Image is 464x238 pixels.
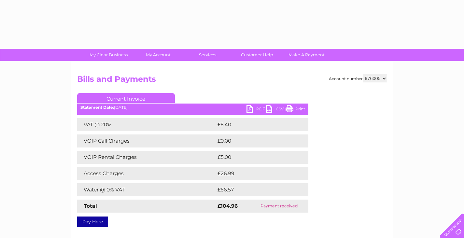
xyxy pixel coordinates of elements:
a: CSV [266,105,286,115]
div: Account number [329,75,387,82]
b: Statement Date: [80,105,114,110]
a: Print [286,105,305,115]
a: Current Invoice [77,93,175,103]
strong: £104.96 [218,203,238,209]
td: £26.99 [216,167,296,180]
a: Make A Payment [280,49,333,61]
a: Customer Help [230,49,284,61]
a: Pay Here [77,217,108,227]
td: VOIP Call Charges [77,134,216,147]
a: PDF [246,105,266,115]
a: My Clear Business [82,49,135,61]
a: Services [181,49,234,61]
div: [DATE] [77,105,308,110]
td: £66.57 [216,183,295,196]
td: Payment received [250,200,308,213]
h2: Bills and Payments [77,75,387,87]
td: £0.00 [216,134,293,147]
td: VAT @ 20% [77,118,216,131]
td: £6.40 [216,118,293,131]
a: My Account [131,49,185,61]
td: Access Charges [77,167,216,180]
td: Water @ 0% VAT [77,183,216,196]
td: VOIP Rental Charges [77,151,216,164]
td: £5.00 [216,151,293,164]
strong: Total [84,203,97,209]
